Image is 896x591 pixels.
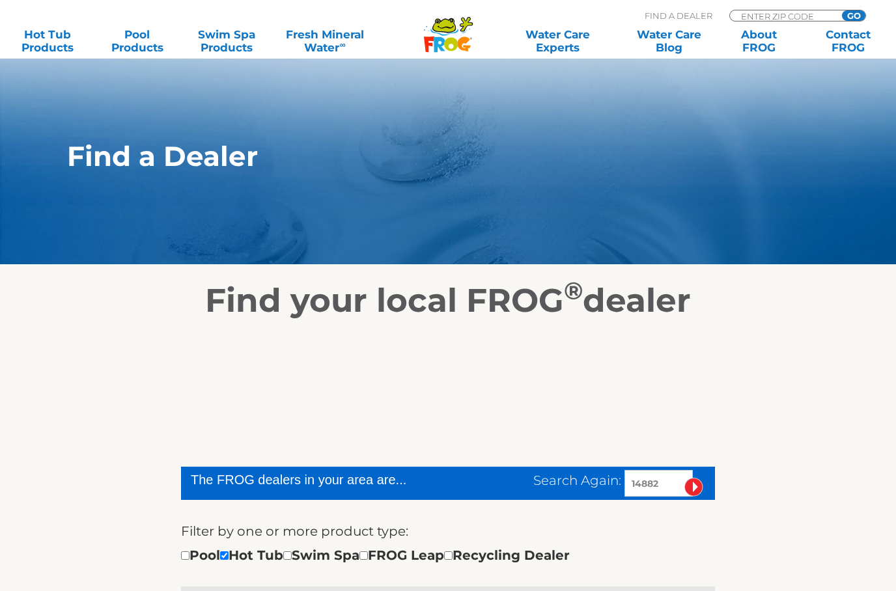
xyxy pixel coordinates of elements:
[67,141,768,172] h1: Find a Dealer
[192,28,262,54] a: Swim SpaProducts
[13,28,83,54] a: Hot TubProducts
[740,10,828,21] input: Zip Code Form
[181,545,570,566] div: Pool Hot Tub Swim Spa FROG Leap Recycling Dealer
[842,10,865,21] input: GO
[645,10,712,21] p: Find A Dealer
[48,281,848,320] h2: Find your local FROG dealer
[564,276,583,305] sup: ®
[684,478,703,497] input: Submit
[102,28,172,54] a: PoolProducts
[181,521,408,542] label: Filter by one or more product type:
[191,470,453,489] div: The FROG dealers in your area are...
[501,28,615,54] a: Water CareExperts
[724,28,794,54] a: AboutFROG
[634,28,704,54] a: Water CareBlog
[281,28,369,54] a: Fresh MineralWater∞
[813,28,883,54] a: ContactFROG
[533,473,621,488] span: Search Again:
[339,40,345,49] sup: ∞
